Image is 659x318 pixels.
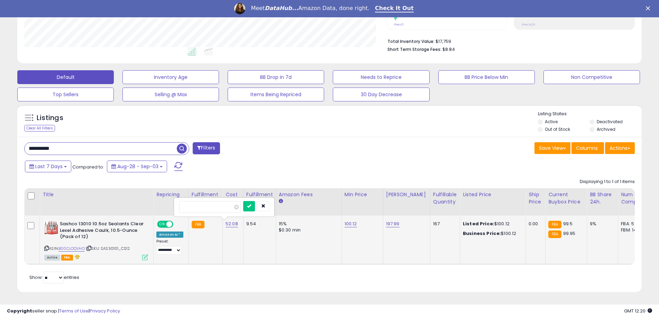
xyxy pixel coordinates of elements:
[58,246,85,252] a: B00CLOQVHO
[534,142,570,154] button: Save View
[17,70,114,84] button: Default
[265,5,298,11] i: DataHub...
[192,221,204,228] small: FBA
[438,70,535,84] button: BB Price Below Min
[621,191,646,206] div: Num of Comp.
[580,179,635,185] div: Displaying 1 to 1 of 1 items
[35,163,63,170] span: Last 7 Days
[463,230,520,237] div: $100.12
[117,163,158,170] span: Aug-28 - Sep-03
[228,70,324,84] button: BB Drop in 7d
[37,113,63,123] h5: Listings
[545,119,558,125] label: Active
[621,227,644,233] div: FBM: 14
[597,119,623,125] label: Deactivated
[226,220,238,227] a: 52.08
[279,191,339,198] div: Amazon Fees
[529,221,540,227] div: 0.00
[590,221,613,227] div: 9%
[72,164,104,170] span: Compared to:
[44,255,60,261] span: All listings currently available for purchase on Amazon
[158,221,166,227] span: ON
[463,230,501,237] b: Business Price:
[543,70,640,84] button: Non Competitive
[463,191,523,198] div: Listed Price
[394,22,404,27] small: Prev: 0
[172,221,183,227] span: OFF
[597,126,615,132] label: Archived
[590,191,615,206] div: BB Share 24h.
[25,161,71,172] button: Last 7 Days
[386,191,427,198] div: [PERSON_NAME]
[29,274,79,281] span: Show: entries
[548,221,561,228] small: FBA
[73,254,80,259] i: hazardous material
[646,6,653,10] div: Close
[156,239,183,255] div: Preset:
[605,142,635,154] button: Actions
[386,220,400,227] a: 197.99
[375,5,414,12] a: Check It Out
[122,70,219,84] button: Inventory Age
[44,221,148,260] div: ASIN:
[44,221,58,235] img: 51bjfFhTI3L._SL40_.jpg
[61,255,73,261] span: FBA
[226,191,240,198] div: Cost
[563,220,573,227] span: 99.5
[7,308,32,314] strong: Copyright
[279,227,336,233] div: $0.30 min
[522,22,535,27] small: Prev: N/A
[156,231,183,238] div: Amazon AI *
[279,198,283,205] small: Amazon Fees.
[24,125,55,131] div: Clear All Filters
[17,88,114,101] button: Top Sellers
[548,191,584,206] div: Current Buybox Price
[571,142,604,154] button: Columns
[463,220,494,227] b: Listed Price:
[234,3,245,14] img: Profile image for Georgie
[576,145,598,152] span: Columns
[621,221,644,227] div: FBA: 5
[548,230,561,238] small: FBA
[90,308,120,314] a: Privacy Policy
[538,111,642,117] p: Listing States:
[333,88,429,101] button: 30 Day Decrease
[387,37,630,45] li: $17,759
[442,46,455,53] span: $8.84
[246,221,271,227] div: 9.54
[433,191,457,206] div: Fulfillable Quantity
[563,230,576,237] span: 99.95
[246,191,273,206] div: Fulfillment Cost
[193,142,220,154] button: Filters
[122,88,219,101] button: Selling @ Max
[433,221,455,227] div: 167
[60,221,144,242] b: Sashco 13010 10.5oz Sealants Clear Lexel Adhesive Caulk, 10.5-Ounce (Pack of 12)
[333,70,429,84] button: Needs to Reprice
[59,308,89,314] a: Terms of Use
[529,191,542,206] div: Ship Price
[345,220,357,227] a: 100.12
[107,161,167,172] button: Aug-28 - Sep-03
[43,191,150,198] div: Title
[463,221,520,227] div: $100.12
[156,191,186,198] div: Repricing
[345,191,380,198] div: Min Price
[7,308,120,315] div: seller snap | |
[545,126,570,132] label: Out of Stock
[251,5,369,12] div: Meet Amazon Data, done right.
[624,308,652,314] span: 2025-09-11 12:20 GMT
[387,46,441,52] b: Short Term Storage Fees:
[228,88,324,101] button: Items Being Repriced
[279,221,336,227] div: 15%
[192,191,220,198] div: Fulfillment
[387,38,434,44] b: Total Inventory Value:
[86,246,130,251] span: | SKU: SAS30101_CS12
